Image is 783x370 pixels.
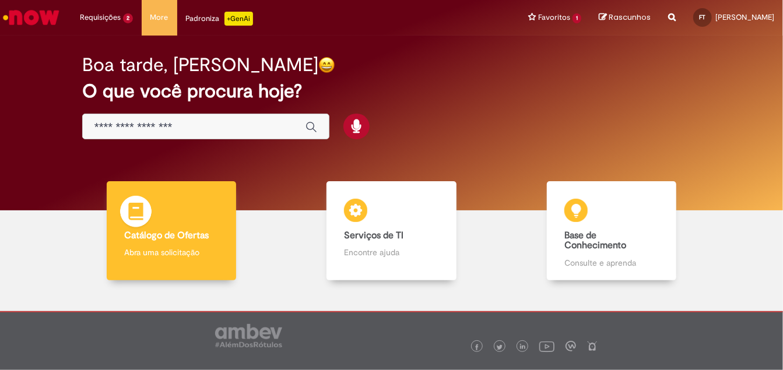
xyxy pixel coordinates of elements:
a: Serviços de TI Encontre ajuda [282,181,502,280]
b: Serviços de TI [344,230,403,241]
img: logo_footer_linkedin.png [520,344,526,351]
p: Consulte e aprenda [564,257,659,269]
img: logo_footer_twitter.png [497,344,503,350]
img: ServiceNow [1,6,61,29]
span: 2 [123,13,133,23]
div: Padroniza [186,12,253,26]
span: Rascunhos [609,12,651,23]
img: happy-face.png [318,57,335,73]
span: [PERSON_NAME] [715,12,774,22]
a: Rascunhos [599,12,651,23]
span: FT [700,13,706,21]
img: logo_footer_youtube.png [539,339,554,354]
span: 1 [573,13,581,23]
a: Catálogo de Ofertas Abra uma solicitação [61,181,282,280]
a: Base de Conhecimento Consulte e aprenda [501,181,722,280]
p: Encontre ajuda [344,246,438,258]
img: logo_footer_naosei.png [587,341,598,351]
p: +GenAi [224,12,253,26]
img: logo_footer_ambev_rotulo_gray.png [215,324,282,347]
h2: O que você procura hoje? [82,81,701,101]
p: Abra uma solicitação [124,246,219,258]
b: Catálogo de Ofertas [124,230,209,241]
img: logo_footer_facebook.png [474,344,480,350]
b: Base de Conhecimento [564,230,626,252]
h2: Boa tarde, [PERSON_NAME] [82,55,318,75]
span: Requisições [80,12,121,23]
img: logo_footer_workplace.png [566,341,576,351]
span: Favoritos [538,12,570,23]
span: More [150,12,168,23]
